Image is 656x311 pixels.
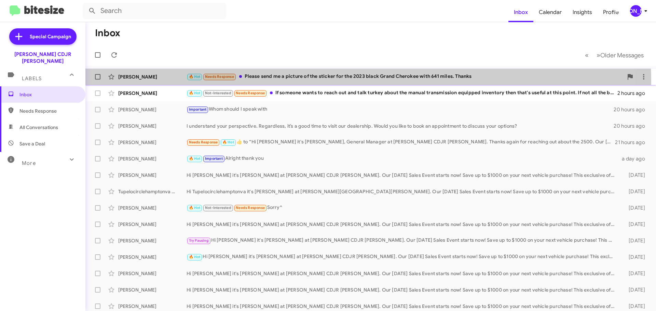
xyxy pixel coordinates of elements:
div: Hi [PERSON_NAME] it's [PERSON_NAME] at [PERSON_NAME] CDJR [PERSON_NAME]. Our [DATE] Sales Event s... [187,172,618,179]
span: Not-Interested [205,91,231,95]
div: [DATE] [618,188,651,195]
div: [DATE] [618,237,651,244]
span: 🔥 Hot [189,255,201,259]
span: 🔥 Hot [189,156,201,161]
div: [PERSON_NAME] [118,303,187,310]
div: Alright thank you [187,155,618,162]
a: Special Campaign [9,28,77,45]
a: Inbox [508,2,533,22]
div: Please send me a picture of the sticker for the 2023 black Grand Cherokee with 641 miles. Thanks [187,73,623,81]
div: [DATE] [618,204,651,211]
div: ​👍​ to “ Hi [PERSON_NAME] it's [PERSON_NAME], General Manager at [PERSON_NAME] CDJR [PERSON_NAME]... [187,138,615,146]
div: Hi [PERSON_NAME] it's [PERSON_NAME] at [PERSON_NAME] CDJR [PERSON_NAME]. Our [DATE] Sales Event s... [187,221,618,228]
div: [DATE] [618,172,651,179]
span: Important [205,156,223,161]
span: Not-Interested [205,206,231,210]
span: 🔥 Hot [222,140,234,144]
div: Sorry^ [187,204,618,212]
div: [PERSON_NAME] [118,254,187,260]
span: Needs Response [19,108,78,114]
div: [PERSON_NAME] [118,237,187,244]
div: [PERSON_NAME] [118,106,187,113]
span: Older Messages [600,52,644,59]
div: [PERSON_NAME] [118,204,187,211]
div: [PERSON_NAME] [118,155,187,162]
div: I understand your perspective. Regardless, it’s a good time to visit our dealership. Would you li... [187,123,614,129]
span: » [597,51,600,59]
a: Insights [567,2,598,22]
input: Search [83,3,226,19]
div: [PERSON_NAME] [118,123,187,129]
div: Hi [PERSON_NAME] it's [PERSON_NAME] at [PERSON_NAME] CDJR [PERSON_NAME]. Our [DATE] Sales Event s... [187,270,618,277]
div: [PERSON_NAME] [118,73,187,80]
span: Labels [22,75,42,82]
div: Hi [PERSON_NAME] it's [PERSON_NAME] at [PERSON_NAME] CDJR [PERSON_NAME]. Our [DATE] Sales Event s... [187,253,618,261]
div: [DATE] [618,303,651,310]
span: Needs Response [205,74,234,79]
span: 🔥 Hot [189,91,201,95]
span: All Conversations [19,124,58,131]
span: Important [189,107,207,112]
span: Needs Response [189,140,218,144]
div: [PERSON_NAME] [118,286,187,293]
span: Save a Deal [19,140,45,147]
div: 20 hours ago [614,123,651,129]
div: [PERSON_NAME] [118,139,187,146]
div: Hi [PERSON_NAME] it's [PERSON_NAME] at [PERSON_NAME] CDJR [PERSON_NAME]. Our [DATE] Sales Event s... [187,237,618,244]
button: [PERSON_NAME] [624,5,648,17]
span: Inbox [19,91,78,98]
div: Tupelocirclehamptonva [PERSON_NAME] [118,188,187,195]
span: Needs Response [236,206,265,210]
span: « [585,51,589,59]
div: 21 hours ago [615,139,651,146]
div: [PERSON_NAME] [630,5,642,17]
div: 20 hours ago [614,106,651,113]
span: More [22,160,36,166]
span: Try Pausing [189,238,209,243]
div: a day ago [618,155,651,162]
span: 🔥 Hot [189,206,201,210]
div: Hi [PERSON_NAME] it's [PERSON_NAME] at [PERSON_NAME] CDJR [PERSON_NAME]. Our [DATE] Sales Event s... [187,286,618,293]
div: [PERSON_NAME] [118,221,187,228]
span: Needs Response [236,91,265,95]
div: [PERSON_NAME] [118,270,187,277]
div: Whom should I speak with [187,105,614,113]
div: Hi [PERSON_NAME] it's [PERSON_NAME] at [PERSON_NAME] CDJR [PERSON_NAME]. Our [DATE] Sales Event s... [187,303,618,310]
div: Hi Tupelocirclehamptonva it's [PERSON_NAME] at [PERSON_NAME][GEOGRAPHIC_DATA][PERSON_NAME]. Our [... [187,188,618,195]
nav: Page navigation example [581,48,648,62]
div: [PERSON_NAME] [118,172,187,179]
button: Next [592,48,648,62]
span: 🔥 Hot [189,74,201,79]
div: [DATE] [618,270,651,277]
a: Calendar [533,2,567,22]
span: Special Campaign [30,33,71,40]
div: 2 hours ago [617,90,651,97]
h1: Inbox [95,28,120,39]
div: If someone wants to reach out and talk turkey about the manual transmission equipped inventory th... [187,89,617,97]
div: [DATE] [618,254,651,260]
div: [PERSON_NAME] [118,90,187,97]
div: [DATE] [618,286,651,293]
a: Profile [598,2,624,22]
button: Previous [581,48,593,62]
div: [DATE] [618,221,651,228]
